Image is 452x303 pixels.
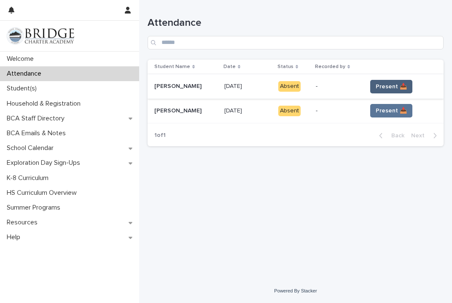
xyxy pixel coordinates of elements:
[3,159,87,167] p: Exploration Day Sign-Ups
[408,132,444,139] button: Next
[316,107,361,115] p: -
[3,55,40,63] p: Welcome
[3,233,27,241] p: Help
[154,62,190,71] p: Student Name
[148,98,444,123] tr: [PERSON_NAME][PERSON_NAME] [DATE][DATE] Absent-Present 📥
[154,81,203,90] p: [PERSON_NAME]
[372,132,408,139] button: Back
[3,100,87,108] p: Household & Registration
[411,133,430,139] span: Next
[148,125,172,146] p: 1 of 1
[3,129,73,137] p: BCA Emails & Notes
[316,83,361,90] p: -
[224,81,244,90] p: [DATE]
[148,74,444,99] tr: [PERSON_NAME][PERSON_NAME] [DATE][DATE] Absent-Present 📥
[148,36,444,49] input: Search
[3,144,60,152] p: School Calendar
[3,70,48,78] p: Attendance
[315,62,345,71] p: Recorded by
[3,174,55,182] p: K-8 Curriculum
[3,189,83,197] p: HS Curriculum Overview
[154,106,203,115] p: [PERSON_NAME]
[148,17,444,29] h1: Attendance
[3,218,44,227] p: Resources
[3,115,71,123] p: BCA Staff Directory
[3,204,67,212] p: Summer Programs
[376,82,407,91] span: Present 📥
[277,62,293,71] p: Status
[7,27,74,44] img: V1C1m3IdTEidaUdm9Hs0
[3,85,43,93] p: Student(s)
[278,81,301,92] div: Absent
[370,104,412,117] button: Present 📥
[223,62,236,71] p: Date
[274,288,317,293] a: Powered By Stacker
[376,106,407,115] span: Present 📥
[386,133,404,139] span: Back
[224,106,244,115] p: [DATE]
[370,80,412,93] button: Present 📥
[278,106,301,116] div: Absent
